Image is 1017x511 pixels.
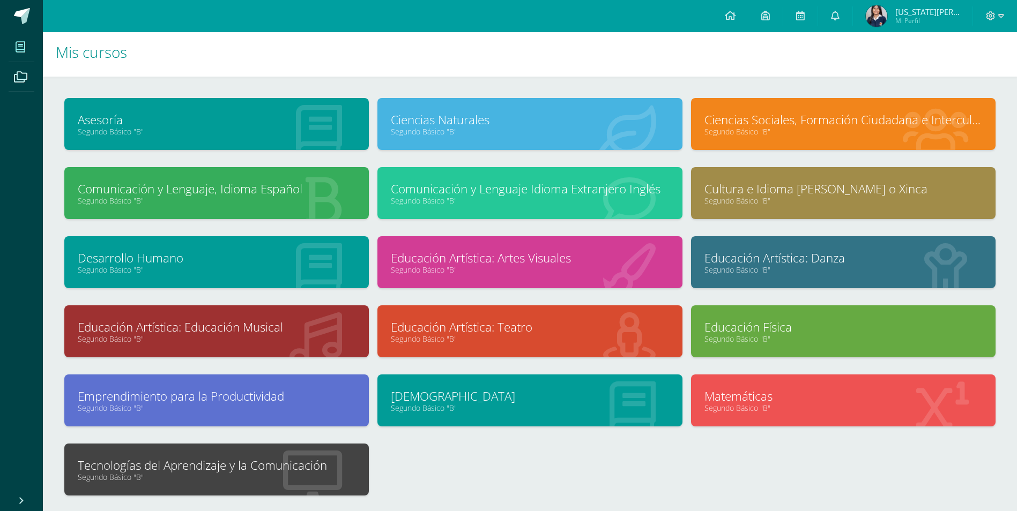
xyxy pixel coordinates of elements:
span: [US_STATE][PERSON_NAME] [895,6,960,17]
a: Segundo Básico "B" [78,196,355,206]
a: [DEMOGRAPHIC_DATA] [391,388,669,404]
a: Educación Artística: Educación Musical [78,319,355,335]
a: Segundo Básico "B" [78,472,355,482]
a: Segundo Básico "B" [704,334,982,344]
a: Segundo Básico "B" [391,196,669,206]
a: Emprendimiento para la Productividad [78,388,355,404]
a: Comunicación y Lenguaje Idioma Extranjero Inglés [391,181,669,197]
a: Segundo Básico "B" [391,334,669,344]
a: Desarrollo Humano [78,250,355,266]
a: Segundo Básico "B" [78,334,355,344]
a: Segundo Básico "B" [78,265,355,275]
a: Educación Artística: Teatro [391,319,669,335]
a: Segundo Básico "B" [704,265,982,275]
a: Ciencias Sociales, Formación Ciudadana e Interculturalidad [704,111,982,128]
a: Segundo Básico "B" [391,126,669,137]
a: Asesoría [78,111,355,128]
a: Matemáticas [704,388,982,404]
a: Ciencias Naturales [391,111,669,128]
a: Tecnologías del Aprendizaje y la Comunicación [78,457,355,474]
span: Mi Perfil [895,16,960,25]
a: Comunicación y Lenguaje, Idioma Español [78,181,355,197]
a: Segundo Básico "B" [704,403,982,413]
a: Segundo Básico "B" [78,403,355,413]
a: Segundo Básico "B" [78,126,355,137]
a: Segundo Básico "B" [391,265,669,275]
a: Educación Física [704,319,982,335]
a: Segundo Básico "B" [391,403,669,413]
img: b318e73362be9be862d94872b8b576b9.png [866,5,887,27]
a: Educación Artística: Danza [704,250,982,266]
span: Mis cursos [56,42,127,62]
a: Educación Artística: Artes Visuales [391,250,669,266]
a: Segundo Básico "B" [704,196,982,206]
a: Cultura e Idioma [PERSON_NAME] o Xinca [704,181,982,197]
a: Segundo Básico "B" [704,126,982,137]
